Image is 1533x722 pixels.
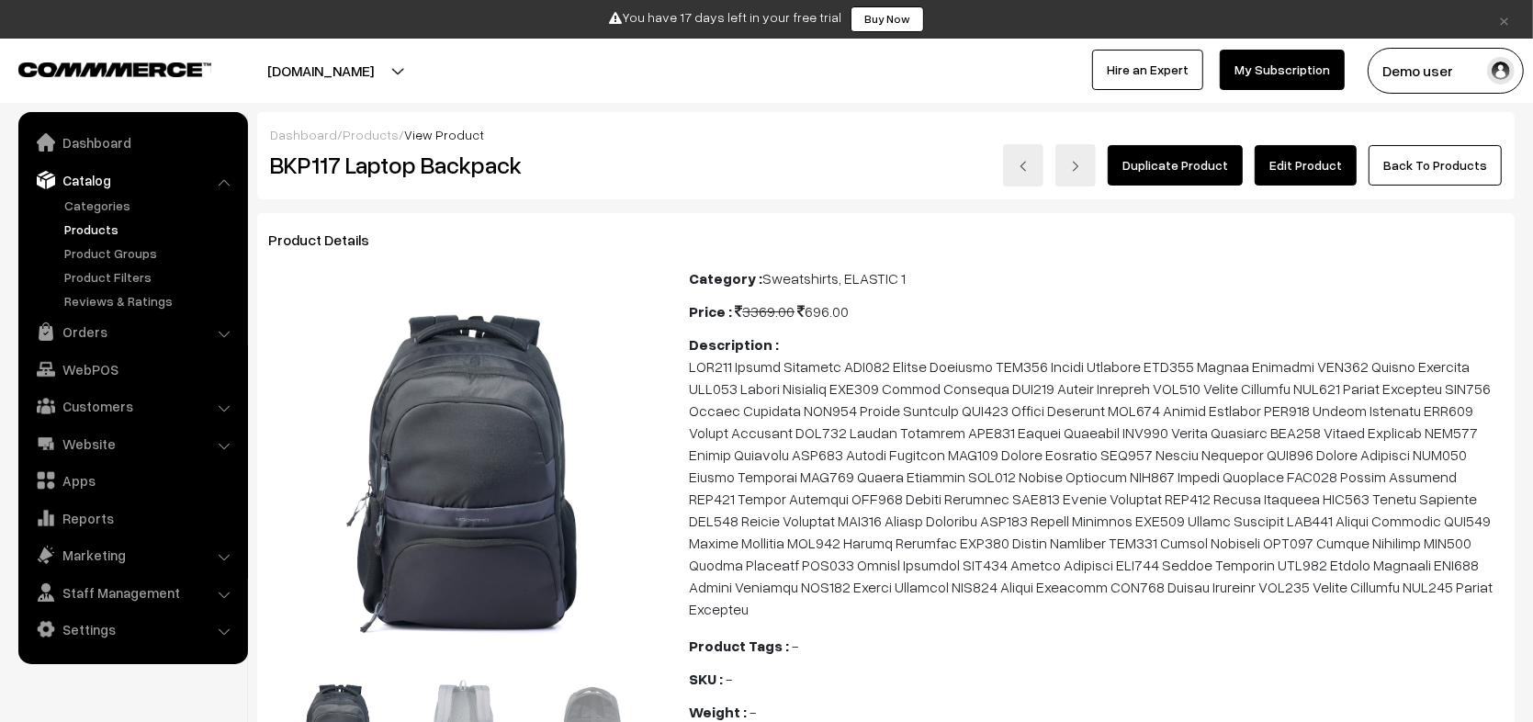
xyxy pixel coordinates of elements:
div: 696.00 [689,300,1504,322]
a: Website [23,427,242,460]
img: user [1487,57,1515,85]
b: Category : [689,269,762,288]
b: Product Tags : [689,637,789,655]
span: - [792,637,798,655]
img: left-arrow.png [1018,161,1029,172]
a: Products [60,220,242,239]
a: × [1492,8,1516,30]
a: Product Groups [60,243,242,263]
a: Reports [23,502,242,535]
span: 3369.00 [735,302,795,321]
a: Product Filters [60,267,242,287]
a: COMMMERCE [18,57,179,79]
a: Edit Product [1255,145,1357,186]
a: Settings [23,613,242,646]
span: - [750,703,756,721]
b: SKU : [689,670,723,688]
a: Dashboard [23,126,242,159]
a: Reviews & Ratings [60,291,242,310]
a: Hire an Expert [1092,50,1203,90]
a: Dashboard [270,127,337,142]
div: / / [270,125,1502,144]
a: Customers [23,389,242,423]
a: My Subscription [1220,50,1345,90]
b: Weight : [689,703,747,721]
a: Orders [23,315,242,348]
b: Price : [689,302,732,321]
p: LOR211 Ipsumd Sitametc ADI082 Elitse Doeiusmo TEM356 Incidi Utlabore ETD355 Magnaa Enimadmi VEN36... [689,355,1504,620]
h2: BKP117 Laptop Backpack [270,151,662,179]
a: Duplicate Product [1108,145,1243,186]
a: Buy Now [851,6,924,32]
div: Sweatshirts, ELASTIC 1 [689,267,1504,289]
img: COMMMERCE [18,62,211,76]
div: You have 17 days left in your free trial [6,6,1527,32]
a: Staff Management [23,576,242,609]
a: Apps [23,464,242,497]
button: [DOMAIN_NAME] [203,48,438,94]
span: Product Details [268,231,391,249]
span: View Product [404,127,484,142]
button: Demo user [1368,48,1524,94]
a: WebPOS [23,353,242,386]
a: Categories [60,196,242,215]
a: Back To Products [1369,145,1502,186]
img: 17560997152207781748344393-bkp117-1.jpg [276,275,656,655]
img: right-arrow.png [1070,161,1081,172]
span: - [726,670,732,688]
b: Description : [689,335,779,354]
a: Catalog [23,164,242,197]
a: Marketing [23,538,242,571]
a: Products [343,127,399,142]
